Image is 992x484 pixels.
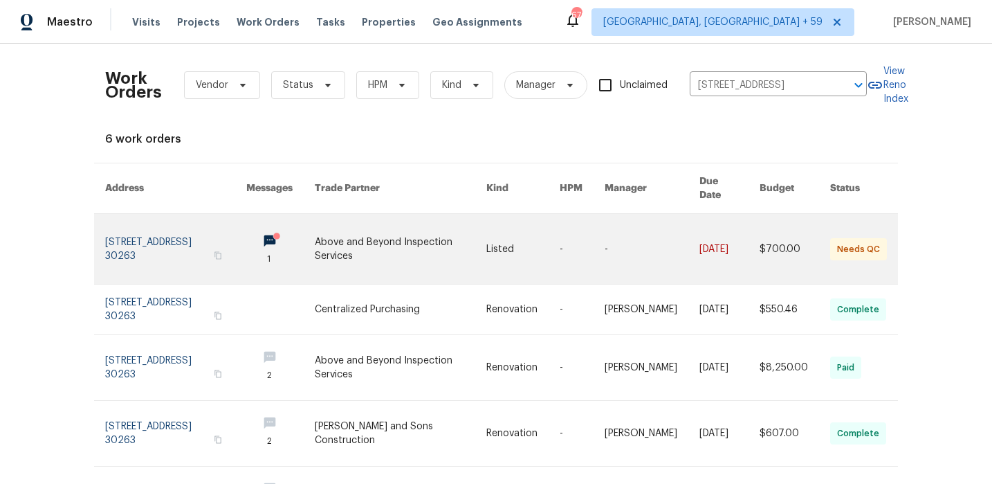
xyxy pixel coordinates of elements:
[748,163,819,214] th: Budget
[105,132,887,146] div: 6 work orders
[571,8,581,22] div: 676
[475,285,549,335] td: Renovation
[549,401,594,467] td: -
[177,15,220,29] span: Projects
[475,335,549,401] td: Renovation
[594,285,688,335] td: [PERSON_NAME]
[688,163,748,214] th: Due Date
[235,163,304,214] th: Messages
[594,214,688,285] td: -
[849,75,868,95] button: Open
[212,433,224,446] button: Copy Address
[549,163,594,214] th: HPM
[304,335,475,401] td: Above and Beyond Inspection Services
[212,249,224,262] button: Copy Address
[212,310,224,322] button: Copy Address
[304,214,475,285] td: Above and Beyond Inspection Services
[105,71,162,99] h2: Work Orders
[549,214,594,285] td: -
[475,214,549,285] td: Listed
[283,78,313,92] span: Status
[432,15,522,29] span: Geo Assignments
[594,335,688,401] td: [PERSON_NAME]
[549,285,594,335] td: -
[316,17,345,27] span: Tasks
[94,163,235,214] th: Address
[475,401,549,467] td: Renovation
[304,285,475,335] td: Centralized Purchasing
[516,78,555,92] span: Manager
[603,15,823,29] span: [GEOGRAPHIC_DATA], [GEOGRAPHIC_DATA] + 59
[690,75,828,96] input: Enter in an address
[212,368,224,380] button: Copy Address
[196,78,228,92] span: Vendor
[594,163,688,214] th: Manager
[304,401,475,467] td: [PERSON_NAME] and Sons Construction
[888,15,971,29] span: [PERSON_NAME]
[442,78,461,92] span: Kind
[594,401,688,467] td: [PERSON_NAME]
[237,15,300,29] span: Work Orders
[132,15,160,29] span: Visits
[549,335,594,401] td: -
[819,163,898,214] th: Status
[368,78,387,92] span: HPM
[304,163,475,214] th: Trade Partner
[47,15,93,29] span: Maestro
[620,78,668,93] span: Unclaimed
[867,64,908,106] a: View Reno Index
[475,163,549,214] th: Kind
[362,15,416,29] span: Properties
